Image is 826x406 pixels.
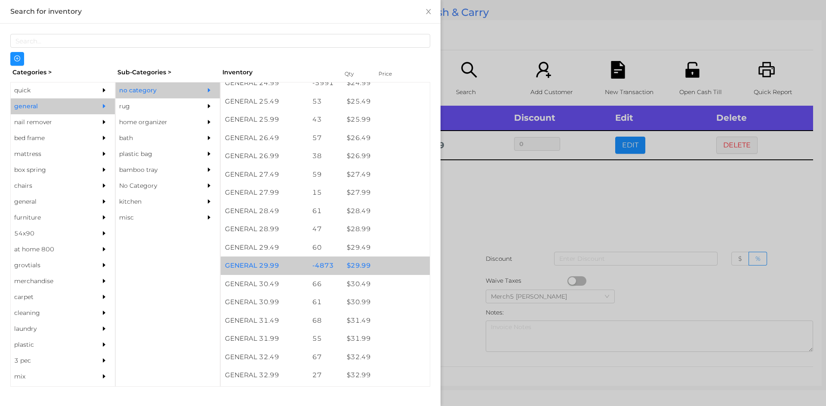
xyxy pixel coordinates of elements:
div: 15 [308,183,343,202]
div: GENERAL 31.99 [221,330,308,348]
div: 59 [308,165,343,184]
div: merchandise [11,273,89,289]
div: GENERAL 25.99 [221,110,308,129]
div: GENERAL 28.49 [221,202,308,220]
i: icon: caret-right [101,183,107,189]
i: icon: caret-right [206,119,212,125]
div: Qty [342,68,368,80]
div: 47 [308,220,343,238]
i: icon: caret-right [101,294,107,300]
div: at home 800 [11,241,89,257]
div: $ 30.99 [342,293,430,311]
div: GENERAL 26.99 [221,147,308,165]
div: $ 28.99 [342,220,430,238]
div: $ 31.49 [342,311,430,330]
i: icon: caret-right [206,151,212,157]
i: icon: caret-right [101,119,107,125]
i: icon: caret-right [206,103,212,109]
div: general [11,98,89,114]
div: general [11,194,89,210]
div: $ 25.49 [342,92,430,111]
i: icon: caret-right [101,135,107,141]
i: icon: caret-right [101,310,107,316]
div: bath [116,130,194,146]
i: icon: caret-right [101,357,107,363]
div: 38 [308,147,343,165]
div: rug [116,98,194,114]
div: GENERAL 28.99 [221,220,308,238]
div: Search for inventory [10,7,430,16]
div: -5991 [308,74,343,92]
i: icon: caret-right [101,198,107,205]
div: home organizer [116,114,194,130]
i: icon: caret-right [101,151,107,157]
i: icon: caret-right [101,214,107,220]
div: $ 32.49 [342,348,430,366]
div: 67 [308,348,343,366]
div: 53 [308,92,343,111]
i: icon: caret-right [101,262,107,268]
div: 61 [308,202,343,220]
div: GENERAL 30.99 [221,293,308,311]
div: $ 26.99 [342,147,430,165]
i: icon: caret-right [101,342,107,348]
div: misc [116,210,194,226]
div: kitchen [116,194,194,210]
div: Categories > [10,66,115,79]
div: GENERAL 24.99 [221,74,308,92]
div: chairs [11,178,89,194]
div: Sub-Categories > [115,66,220,79]
div: -4873 [308,256,343,275]
div: bed frame [11,130,89,146]
div: cleaning [11,305,89,321]
i: icon: caret-right [206,167,212,173]
div: 55 [308,330,343,348]
div: furniture [11,210,89,226]
div: 43 [308,110,343,129]
div: appliances [11,385,89,400]
div: 57 [308,129,343,147]
div: GENERAL 29.99 [221,256,308,275]
i: icon: caret-right [101,246,107,252]
div: $ 27.49 [342,165,430,184]
i: icon: caret-right [101,167,107,173]
i: icon: caret-right [101,373,107,379]
i: icon: caret-right [206,183,212,189]
div: GENERAL 26.49 [221,129,308,147]
i: icon: close [425,8,432,15]
i: icon: caret-right [206,214,212,220]
div: $ 24.99 [342,74,430,92]
div: GENERAL 25.49 [221,92,308,111]
i: icon: caret-right [101,103,107,109]
div: $ 25.99 [342,110,430,129]
div: 3 pec [11,353,89,369]
div: box spring [11,162,89,178]
div: GENERAL 31.49 [221,311,308,330]
div: $ 27.99 [342,183,430,202]
i: icon: caret-right [206,87,212,93]
div: GENERAL 33.49 [221,385,308,403]
i: icon: caret-right [101,230,107,236]
div: GENERAL 29.49 [221,238,308,257]
div: GENERAL 32.99 [221,366,308,385]
div: plastic bag [116,146,194,162]
div: GENERAL 30.49 [221,275,308,293]
div: carpet [11,289,89,305]
i: icon: caret-right [101,278,107,284]
div: Inventory [222,68,334,77]
div: Price [376,68,411,80]
div: 68 [308,311,343,330]
i: icon: caret-right [101,87,107,93]
div: 54x90 [11,226,89,241]
div: mix [11,369,89,385]
div: $ 31.99 [342,330,430,348]
div: $ 30.49 [342,275,430,293]
div: $ 29.99 [342,256,430,275]
div: 61 [308,293,343,311]
div: 27 [308,366,343,385]
div: 60 [308,238,343,257]
div: no category [116,82,194,98]
i: icon: caret-right [206,198,212,205]
div: 66 [308,275,343,293]
div: No Category [116,178,194,194]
